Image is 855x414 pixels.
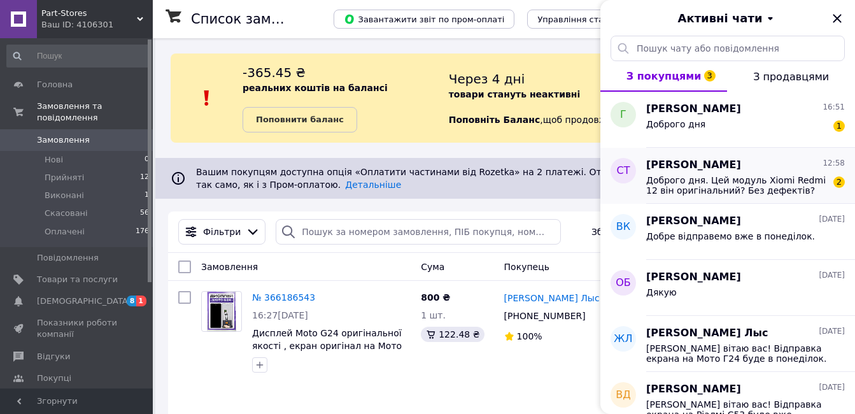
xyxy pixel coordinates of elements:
button: СТ[PERSON_NAME]12:58Доброго дня. Цей модуль Xiomi Redmi 12 він оригінальний? Без дефектів?2 [600,148,855,204]
button: Г[PERSON_NAME]16:51Доброго дня1 [600,92,855,148]
span: 2 [833,176,845,188]
button: Активні чати [636,10,819,27]
div: , щоб продовжити отримувати замовлення [449,64,840,132]
div: 122.48 ₴ [421,327,484,342]
span: Добре відправемо вже в понеділок. [646,231,815,241]
span: Вашим покупцям доступна опція «Оплатити частинами від Rozetka» на 2 платежі. Отримуйте нові замов... [196,167,796,190]
button: ЖЛ[PERSON_NAME] Лыс[DATE][PERSON_NAME] вітаю вас! Відправка екрана на Мото Г24 буде в понеділок. ... [600,316,855,372]
b: Поповніть Баланс [449,115,541,125]
span: Прийняті [45,172,84,183]
span: СТ [617,164,630,178]
span: Доброго дня. Цей модуль Xiomi Redmi 12 він оригінальний? Без дефектів? [646,175,827,196]
span: -365.45 ₴ [243,65,306,80]
span: Управління статусами [537,15,635,24]
span: ВК [616,220,630,234]
input: Пошук чату або повідомлення [611,36,845,61]
span: 16:27[DATE] [252,310,308,320]
span: 100% [517,331,542,341]
span: З продавцями [753,71,829,83]
span: Оплачені [45,226,85,238]
span: 3 [704,70,716,82]
span: [DATE] [819,214,845,225]
button: ОБ[PERSON_NAME][DATE]Дякую [600,260,855,316]
span: 16:51 [823,102,845,113]
input: Пошук за номером замовлення, ПІБ покупця, номером телефону, Email, номером накладної [276,219,561,245]
span: Через 4 дні [449,71,525,87]
span: Замовлення [37,134,90,146]
span: Відгуки [37,351,70,362]
a: [PERSON_NAME] Лыс [504,292,600,304]
span: Скасовані [45,208,88,219]
span: [PERSON_NAME] [646,214,741,229]
span: Показники роботи компанії [37,317,118,340]
span: Доброго дня [646,119,705,129]
button: ВК[PERSON_NAME][DATE]Добре відправемо вже в понеділок. [600,204,855,260]
span: [PERSON_NAME] Лыс [646,326,768,341]
div: [PHONE_NUMBER] [502,307,588,325]
img: Фото товару [207,292,237,331]
span: [PERSON_NAME] [646,382,741,397]
span: [PERSON_NAME] [646,102,741,117]
span: 0 [145,154,149,166]
a: № 366186543 [252,292,315,303]
span: Завантажити звіт по пром-оплаті [344,13,504,25]
b: товари стануть неактивні [449,89,581,99]
span: 12 [140,172,149,183]
h1: Список замовлень [191,11,320,27]
span: Покупці [37,373,71,384]
input: Пошук [6,45,150,68]
span: ЖЛ [614,332,632,346]
div: Ваш ID: 4106301 [41,19,153,31]
span: 1 [145,190,149,201]
span: 12:58 [823,158,845,169]
button: Управління статусами [527,10,645,29]
span: 1 [136,296,146,306]
span: [PERSON_NAME] [646,270,741,285]
span: ОБ [616,276,631,290]
button: З покупцями3 [600,61,727,92]
span: Виконані [45,190,84,201]
b: Поповнити баланс [256,115,344,124]
span: Покупець [504,262,549,272]
span: [PERSON_NAME] [646,158,741,173]
span: 8 [127,296,137,306]
a: Детальніше [345,180,401,190]
span: Фільтри [203,225,241,238]
span: Г [620,108,626,122]
span: Part-Stores [41,8,137,19]
span: [DATE] [819,382,845,393]
span: Нові [45,154,63,166]
span: 56 [140,208,149,219]
a: Дисплей Moto G24 оригінальної якості , екран оригінал на Мото Г24 [252,328,402,364]
span: ВД [616,388,630,403]
span: [PERSON_NAME] вітаю вас! Відправка екрана на Мото Г24 буде в понеділок. Дякую за замовлення. [646,343,827,364]
span: [DEMOGRAPHIC_DATA] [37,296,131,307]
span: Збережені фільтри: [591,225,684,238]
span: Замовлення [201,262,258,272]
span: Активні чати [677,10,762,27]
span: 176 [136,226,149,238]
button: Закрити [830,11,845,26]
span: Повідомлення [37,252,99,264]
span: Cума [421,262,444,272]
button: З продавцями [727,61,855,92]
span: Головна [37,79,73,90]
span: 1 шт. [421,310,446,320]
b: реальних коштів на балансі [243,83,388,93]
button: Завантажити звіт по пром-оплаті [334,10,514,29]
span: Товари та послуги [37,274,118,285]
img: :exclamation: [197,89,216,108]
span: З покупцями [626,70,702,82]
span: Замовлення та повідомлення [37,101,153,124]
a: Фото товару [201,291,242,332]
span: 1 [833,120,845,132]
span: Дякую [646,287,677,297]
span: [DATE] [819,270,845,281]
a: Поповнити баланс [243,107,357,132]
span: 800 ₴ [421,292,450,303]
span: [DATE] [819,326,845,337]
